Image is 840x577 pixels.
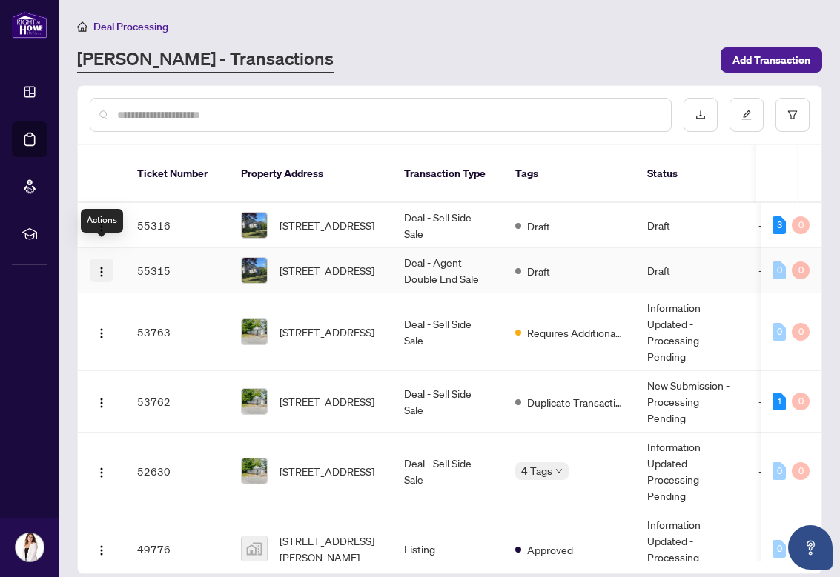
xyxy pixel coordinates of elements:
div: 0 [792,462,810,480]
td: Deal - Agent Double End Sale [392,248,503,293]
th: Transaction Type [392,145,503,203]
td: - [747,203,836,248]
th: Status [635,145,747,203]
button: edit [730,98,764,132]
div: Actions [81,209,123,233]
th: Property Address [229,145,392,203]
td: Deal - Sell Side Sale [392,203,503,248]
span: home [77,21,87,32]
button: Logo [90,459,113,483]
button: Logo [90,537,113,561]
img: thumbnail-img [242,258,267,283]
th: Tags [503,145,635,203]
td: - [747,433,836,510]
span: [STREET_ADDRESS] [280,463,374,479]
td: 55315 [125,248,229,293]
span: Duplicate Transaction [527,394,624,410]
td: Deal - Sell Side Sale [392,371,503,433]
div: 0 [792,216,810,234]
img: Profile Icon [16,533,44,561]
td: 52630 [125,433,229,510]
td: Deal - Sell Side Sale [392,433,503,510]
span: Deal Processing [93,20,168,33]
img: Logo [96,397,108,409]
span: [STREET_ADDRESS][PERSON_NAME] [280,533,380,565]
td: Information Updated - Processing Pending [635,293,747,371]
td: - [747,371,836,433]
div: 0 [792,261,810,279]
span: filter [787,110,798,120]
img: Logo [96,266,108,278]
img: Logo [96,327,108,339]
span: edit [741,110,752,120]
div: 0 [773,261,786,279]
img: thumbnail-img [242,536,267,561]
td: 53762 [125,371,229,433]
th: Project Name [747,145,836,203]
span: [STREET_ADDRESS] [280,393,374,410]
button: download [684,98,718,132]
td: - [747,248,836,293]
img: thumbnail-img [242,319,267,344]
span: Draft [527,263,550,279]
div: 0 [773,462,786,480]
img: Logo [96,467,108,478]
td: Draft [635,248,747,293]
th: Ticket Number [125,145,229,203]
td: 55316 [125,203,229,248]
td: Information Updated - Processing Pending [635,433,747,510]
div: 3 [773,216,786,234]
div: 0 [792,323,810,341]
img: logo [12,11,47,39]
span: Draft [527,218,550,234]
span: Approved [527,541,573,558]
div: 0 [773,323,786,341]
button: Open asap [788,525,833,570]
span: Requires Additional Docs [527,324,624,341]
td: - [747,293,836,371]
button: Add Transaction [721,47,822,73]
span: 4 Tags [521,462,552,479]
div: 0 [773,540,786,558]
td: Deal - Sell Side Sale [392,293,503,371]
img: thumbnail-img [242,213,267,238]
td: Draft [635,203,747,248]
a: [PERSON_NAME] - Transactions [77,47,334,73]
img: Logo [96,544,108,556]
span: down [555,467,563,475]
div: 1 [773,393,786,410]
div: 0 [792,393,810,410]
span: Add Transaction [732,48,810,72]
button: filter [775,98,810,132]
span: [STREET_ADDRESS] [280,217,374,233]
button: Logo [90,390,113,413]
td: 53763 [125,293,229,371]
button: Logo [90,259,113,282]
span: [STREET_ADDRESS] [280,262,374,279]
span: download [695,110,706,120]
img: thumbnail-img [242,458,267,484]
button: Logo [90,320,113,344]
span: [STREET_ADDRESS] [280,324,374,340]
img: thumbnail-img [242,389,267,414]
td: New Submission - Processing Pending [635,371,747,433]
